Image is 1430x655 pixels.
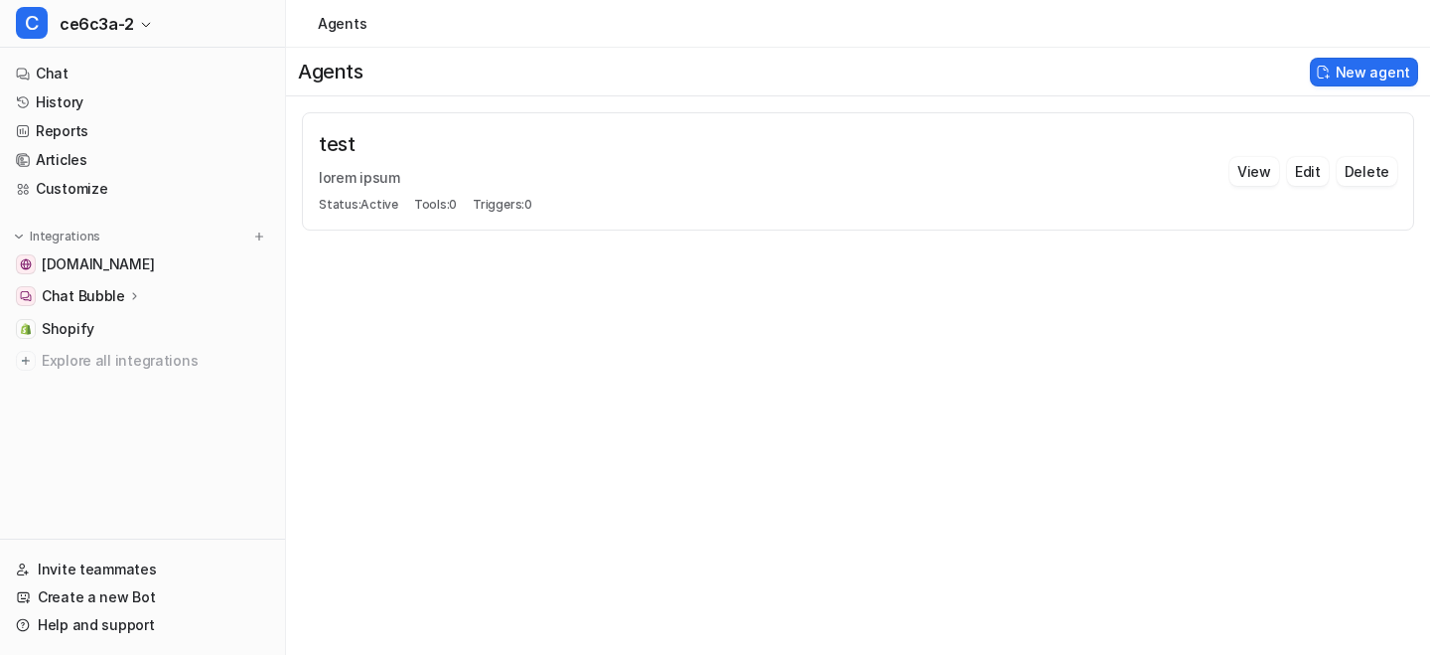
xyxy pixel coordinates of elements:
[298,57,363,86] h1: Agents
[60,10,134,38] span: ce6c3a-2
[20,290,32,302] img: Chat Bubble
[42,254,154,274] span: [DOMAIN_NAME]
[319,129,1229,159] h3: test
[42,286,125,306] p: Chat Bubble
[8,227,106,246] button: Integrations
[8,117,277,145] a: Reports
[30,229,100,245] p: Integrations
[20,323,32,335] img: Shopify
[42,345,269,377] span: Explore all integrations
[16,7,48,39] span: C
[20,258,32,270] img: www.refurbly.se
[1229,157,1279,186] button: View
[8,146,277,174] a: Articles
[8,347,277,375] a: Explore all integrations
[12,230,26,244] img: expand menu
[1310,58,1418,86] button: New agent
[8,611,277,639] a: Help and support
[16,351,36,371] img: explore all integrations
[318,13,366,34] div: Agents
[1287,157,1329,186] button: Edit
[8,88,277,116] a: History
[1337,157,1397,186] button: Delete
[8,175,277,203] a: Customize
[252,230,266,244] img: menu_add.svg
[8,583,277,611] a: Create a new Bot
[8,556,277,583] a: Invite teammates
[42,319,94,339] span: Shopify
[319,196,398,214] span: Status: Active
[319,167,1229,188] p: lorem ipsum
[414,196,457,214] span: Tools: 0
[8,250,277,278] a: www.refurbly.se[DOMAIN_NAME]
[473,196,532,214] span: Triggers: 0
[8,315,277,343] a: ShopifyShopify
[8,60,277,87] a: Chat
